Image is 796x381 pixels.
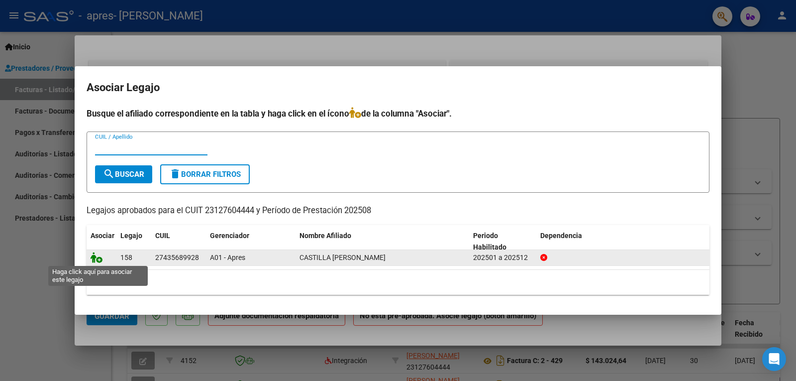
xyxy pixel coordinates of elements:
datatable-header-cell: CUIL [151,225,206,258]
datatable-header-cell: Asociar [87,225,116,258]
div: 1 registros [87,270,709,295]
span: 158 [120,254,132,261]
span: Borrar Filtros [169,170,241,179]
datatable-header-cell: Gerenciador [206,225,296,258]
span: Buscar [103,170,144,179]
datatable-header-cell: Nombre Afiliado [296,225,469,258]
button: Buscar [95,165,152,183]
span: Periodo Habilitado [473,232,506,251]
button: Borrar Filtros [160,164,250,184]
datatable-header-cell: Legajo [116,225,151,258]
span: CASTILLA MELINA AGOSTINA [299,254,386,261]
mat-icon: search [103,168,115,180]
span: CUIL [155,232,170,240]
div: 202501 a 202512 [473,252,532,263]
datatable-header-cell: Periodo Habilitado [469,225,536,258]
h2: Asociar Legajo [87,78,709,97]
span: Asociar [91,232,114,240]
span: Legajo [120,232,142,240]
span: Dependencia [540,232,582,240]
div: 27435689928 [155,252,199,263]
datatable-header-cell: Dependencia [536,225,710,258]
span: A01 - Apres [210,254,245,261]
div: Open Intercom Messenger [762,347,786,371]
h4: Busque el afiliado correspondiente en la tabla y haga click en el ícono de la columna "Asociar". [87,107,709,120]
span: Nombre Afiliado [299,232,351,240]
span: Gerenciador [210,232,249,240]
p: Legajos aprobados para el CUIT 23127604444 y Período de Prestación 202508 [87,205,709,217]
mat-icon: delete [169,168,181,180]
